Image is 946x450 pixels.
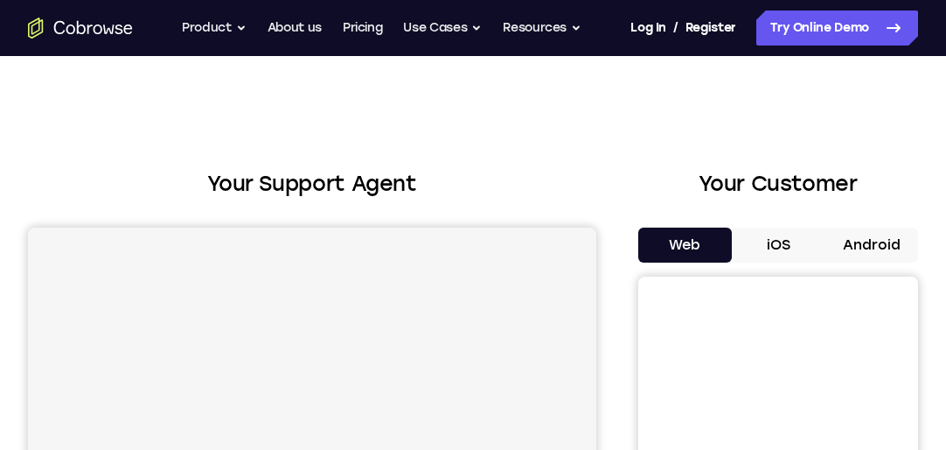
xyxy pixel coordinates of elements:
button: Use Cases [403,11,482,46]
button: iOS [732,228,825,263]
h2: Your Customer [638,168,918,200]
button: Product [182,11,247,46]
button: Web [638,228,732,263]
a: Pricing [343,11,383,46]
a: Log In [630,11,665,46]
span: / [673,18,678,39]
a: About us [268,11,322,46]
a: Register [685,11,736,46]
a: Try Online Demo [756,11,918,46]
button: Android [824,228,918,263]
button: Resources [503,11,581,46]
a: Go to the home page [28,18,133,39]
h2: Your Support Agent [28,168,596,200]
